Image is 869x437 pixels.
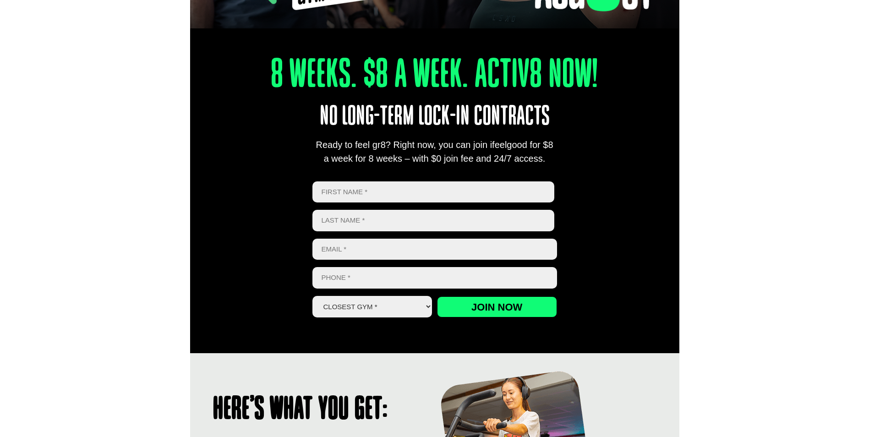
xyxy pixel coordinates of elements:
h1: Here’s what you get: [213,394,426,426]
h1: 8 Weeks. $8 A Week. Activ8 Now! [239,55,630,97]
input: Email * [312,239,557,260]
input: Last name * [312,210,555,231]
input: First name * [312,181,555,203]
input: Phone * [312,267,557,289]
p: No long-term lock-in contracts [214,97,655,138]
div: Ready to feel gr8? Right now, you can join ifeelgood for $8 a week for 8 weeks – with $0 join fee... [312,138,557,165]
input: Join now [437,296,557,317]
